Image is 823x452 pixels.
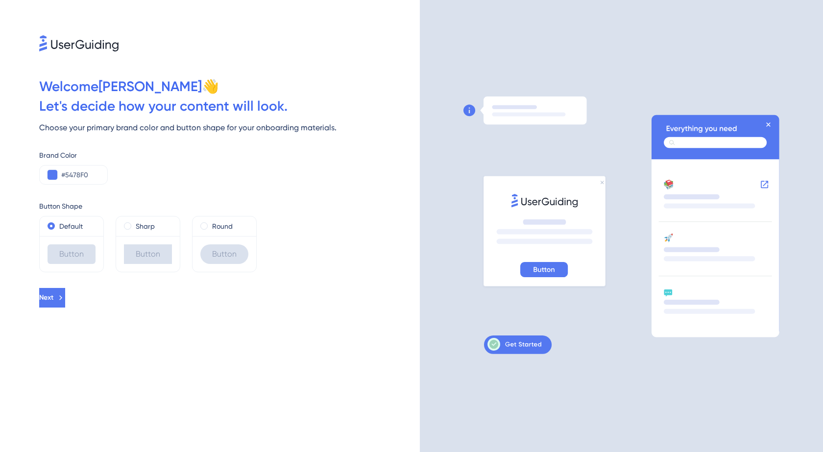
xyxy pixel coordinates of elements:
div: Choose your primary brand color and button shape for your onboarding materials. [39,122,420,134]
label: Round [212,220,233,232]
div: Welcome [PERSON_NAME] 👋 [39,77,420,96]
div: Brand Color [39,149,420,161]
span: Next [39,292,53,304]
button: Next [39,288,65,308]
div: Button [48,244,96,264]
label: Default [59,220,83,232]
div: Let ' s decide how your content will look. [39,96,420,116]
div: Button [200,244,248,264]
div: Button Shape [39,200,420,212]
label: Sharp [136,220,155,232]
div: Button [124,244,172,264]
